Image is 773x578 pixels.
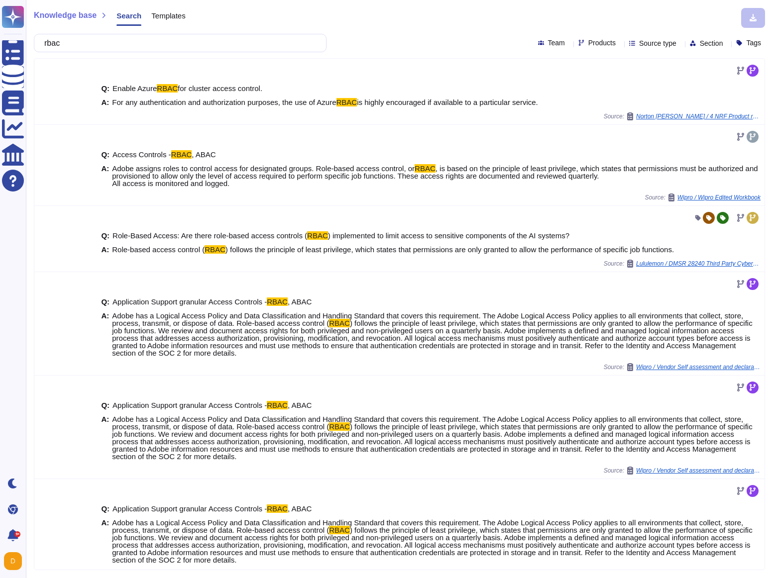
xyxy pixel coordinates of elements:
[604,112,761,120] span: Source:
[307,231,328,240] mark: RBAC
[700,40,723,47] span: Section
[636,261,761,267] span: Lululemon / DMSR 28240 Third Party Cyber Risk Due Diligence for AI
[2,550,29,572] button: user
[267,504,288,513] mark: RBAC
[101,415,109,460] b: A:
[267,297,288,306] mark: RBAC
[112,311,743,327] span: Adobe has a Logical Access Policy and Data Classification and Handling Standard that covers this ...
[636,468,761,474] span: Wipro / Vendor Self assessment and declaration Architecture Review checklist ver 1.7.9 for Enterp...
[112,164,758,188] span: , is based on the principle of least privilege, which states that permissions must be authorized ...
[636,113,761,119] span: Norton [PERSON_NAME] / 4 NRF Product requirements v2.0 PLEASE COMPLETE (2)
[588,39,616,46] span: Products
[329,422,350,431] mark: RBAC
[604,363,761,371] span: Source:
[151,12,185,19] span: Templates
[101,165,109,187] b: A:
[112,422,752,461] span: ) follows the principle of least privilege, which states that permissions are only granted to all...
[192,150,216,159] span: , ABAC
[415,164,436,173] mark: RBAC
[112,297,267,306] span: Application Support granular Access Controls -
[112,245,205,254] span: Role-based access control (
[288,401,312,409] span: , ABAC
[101,505,110,512] b: Q:
[267,401,288,409] mark: RBAC
[116,12,141,19] span: Search
[112,319,752,357] span: ) follows the principle of least privilege, which states that permissions are only granted to all...
[604,467,761,475] span: Source:
[101,151,110,158] b: Q:
[329,319,350,327] mark: RBAC
[357,98,538,106] span: is highly encouraged if available to a particular service.
[112,504,267,513] span: Application Support granular Access Controls -
[171,150,192,159] mark: RBAC
[101,312,109,357] b: A:
[34,11,97,19] span: Knowledge base
[288,504,312,513] span: , ABAC
[112,526,752,564] span: ) follows the principle of least privilege, which states that permissions are only granted to all...
[205,245,225,254] mark: RBAC
[157,84,178,93] mark: RBAC
[112,401,267,409] span: Application Support granular Access Controls -
[112,518,743,534] span: Adobe has a Logical Access Policy and Data Classification and Handling Standard that covers this ...
[112,415,743,431] span: Adobe has a Logical Access Policy and Data Classification and Handling Standard that covers this ...
[101,519,109,564] b: A:
[101,232,110,239] b: Q:
[112,98,336,106] span: For any authentication and authorization purposes, the use of Azure
[746,39,761,46] span: Tags
[14,531,20,537] div: 9+
[645,193,761,201] span: Source:
[112,164,415,173] span: Adobe assigns roles to control access for designated groups. Role-based access control, or
[112,84,157,93] span: Enable Azure
[101,401,110,409] b: Q:
[101,98,109,106] b: A:
[548,39,565,46] span: Team
[101,298,110,305] b: Q:
[636,364,761,370] span: Wipro / Vendor Self assessment and declaration Architecture Review checklist ver 1.7.9 for Enterp...
[677,194,761,200] span: Wipro / Wipro Edited Workbook
[112,150,171,159] span: Access Controls -
[4,552,22,570] img: user
[639,40,676,47] span: Source type
[604,260,761,268] span: Source:
[328,231,569,240] span: ) implemented to limit access to sensitive components of the AI systems?
[101,85,110,92] b: Q:
[101,246,109,253] b: A:
[178,84,262,93] span: for cluster access control.
[288,297,312,306] span: , ABAC
[225,245,674,254] span: ) follows the principle of least privilege, which states that permissions are only granted to all...
[112,231,307,240] span: Role-Based Access: Are there role-based access controls (
[329,526,350,534] mark: RBAC
[39,34,316,52] input: Search a question or template...
[336,98,357,106] mark: RBAC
